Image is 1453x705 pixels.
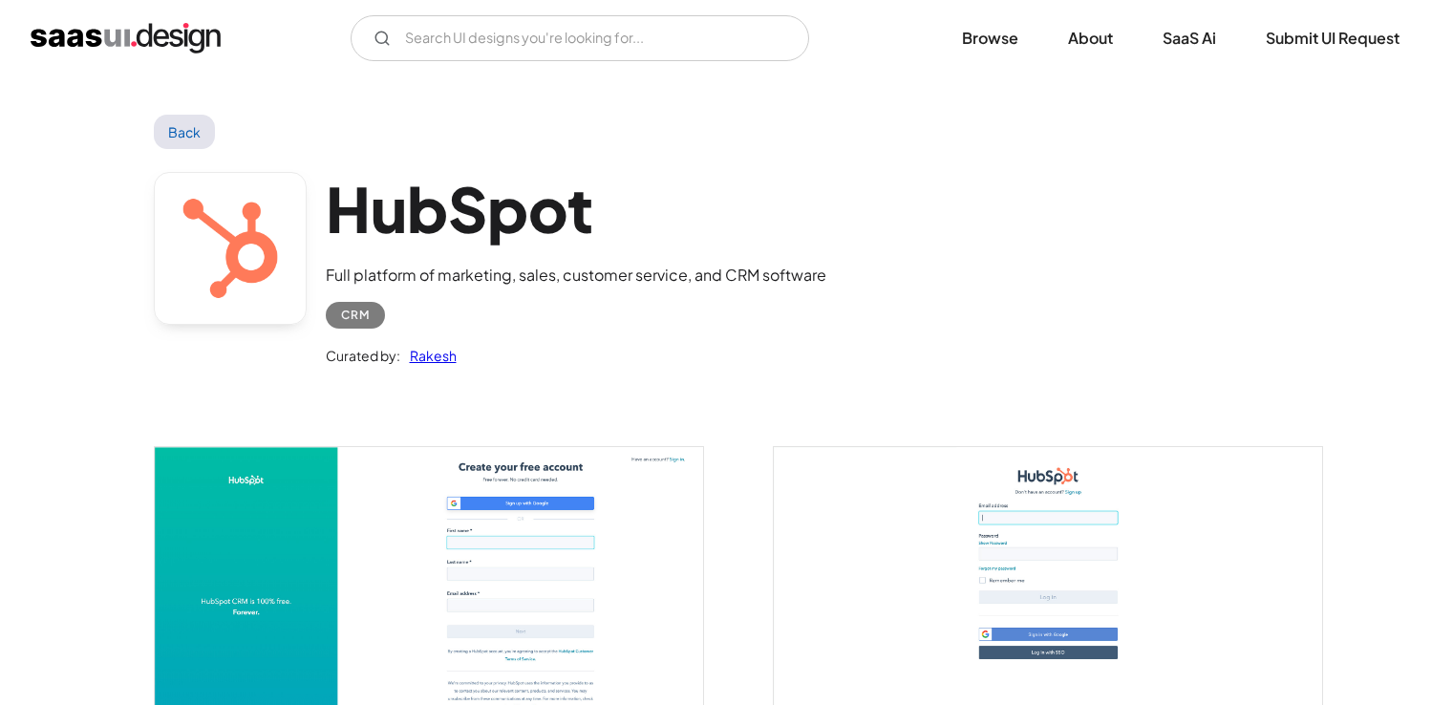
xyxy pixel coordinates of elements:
form: Email Form [351,15,809,61]
a: SaaS Ai [1140,17,1239,59]
input: Search UI designs you're looking for... [351,15,809,61]
a: home [31,23,221,53]
h1: HubSpot [326,172,826,246]
div: CRM [341,304,370,327]
a: Back [154,115,216,149]
div: Full platform of marketing, sales, customer service, and CRM software [326,264,826,287]
div: Curated by: [326,344,400,367]
a: Browse [939,17,1041,59]
a: Submit UI Request [1243,17,1422,59]
a: Rakesh [400,344,457,367]
a: About [1045,17,1136,59]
